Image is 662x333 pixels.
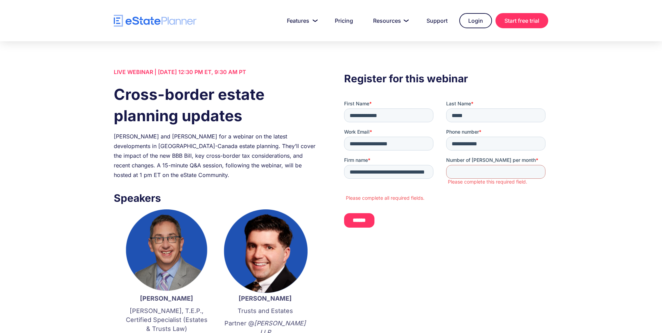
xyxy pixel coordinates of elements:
h3: Speakers [114,190,318,206]
a: Features [279,14,323,28]
strong: [PERSON_NAME] [239,295,292,302]
strong: [PERSON_NAME] [140,295,193,302]
h1: Cross-border estate planning updates [114,84,318,126]
a: Support [418,14,456,28]
div: LIVE WEBINAR | [DATE] 12:30 PM ET, 9:30 AM PT [114,67,318,77]
a: Pricing [327,14,361,28]
a: home [114,15,197,27]
iframe: Form 0 [344,100,548,233]
a: Resources [365,14,415,28]
div: [PERSON_NAME] and [PERSON_NAME] for a webinar on the latest developments in [GEOGRAPHIC_DATA]-Can... [114,132,318,180]
a: Start free trial [495,13,548,28]
p: Trusts and Estates [223,306,308,315]
a: Login [459,13,492,28]
h3: Register for this webinar [344,71,548,86]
